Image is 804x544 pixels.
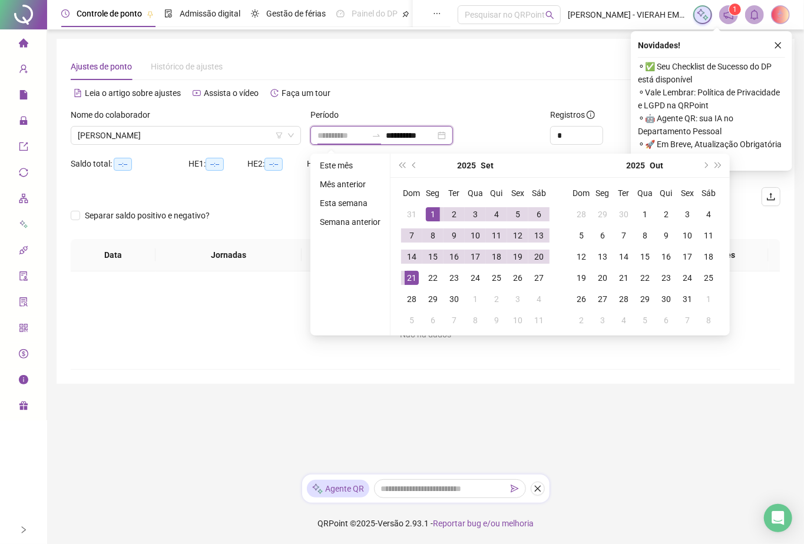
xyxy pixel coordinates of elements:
div: 30 [447,292,461,306]
div: Saldo total: [71,157,188,171]
td: 2025-10-05 [401,310,422,331]
span: lock [19,111,28,134]
div: 2 [659,207,673,221]
div: 1 [702,292,716,306]
td: 2025-09-12 [507,225,528,246]
td: 2025-11-04 [613,310,634,331]
th: Qua [634,183,656,204]
td: 2025-10-23 [656,267,677,288]
div: 4 [532,292,546,306]
span: pushpin [147,11,154,18]
td: 2025-10-02 [486,288,507,310]
div: 21 [617,271,631,285]
div: 22 [426,271,440,285]
td: 2025-09-28 [401,288,422,310]
div: 4 [702,207,716,221]
div: 31 [680,292,694,306]
div: 13 [532,228,546,243]
div: 6 [595,228,610,243]
span: upload [766,192,776,201]
div: 6 [426,313,440,327]
div: 18 [702,250,716,264]
td: 2025-10-05 [571,225,592,246]
td: 2025-10-08 [465,310,486,331]
div: 5 [405,313,419,327]
div: 24 [680,271,694,285]
td: 2025-10-07 [613,225,634,246]
td: 2025-09-09 [444,225,465,246]
span: send [511,485,519,493]
th: Qui [486,183,507,204]
div: 7 [405,228,419,243]
span: 1 [733,5,737,14]
div: 8 [638,228,652,243]
div: 14 [617,250,631,264]
div: 4 [617,313,631,327]
button: year panel [627,154,646,177]
td: 2025-11-01 [698,288,719,310]
div: 8 [468,313,482,327]
td: 2025-09-25 [486,267,507,288]
span: user-add [19,59,28,82]
td: 2025-09-30 [613,204,634,225]
div: HE 2: [247,157,306,171]
div: Open Intercom Messenger [764,504,792,532]
th: Sáb [698,183,719,204]
span: right [19,526,28,534]
th: Sex [677,183,698,204]
td: 2025-09-08 [422,225,444,246]
td: 2025-10-01 [465,288,486,310]
button: month panel [481,154,494,177]
td: 2025-10-09 [656,225,677,246]
span: swap-right [372,131,381,140]
div: 28 [405,292,419,306]
span: Reportar bug e/ou melhoria [433,519,534,528]
span: notification [723,9,734,20]
span: --:-- [114,158,132,171]
th: Dom [401,183,422,204]
div: HE 3: [307,157,366,171]
div: 10 [511,313,525,327]
span: --:-- [264,158,283,171]
td: 2025-10-04 [528,288,550,310]
td: 2025-10-06 [592,225,613,246]
td: 2025-08-31 [401,204,422,225]
td: 2025-10-15 [634,246,656,267]
span: ⚬ ✅ Seu Checklist de Sucesso do DP está disponível [638,60,785,86]
td: 2025-09-26 [507,267,528,288]
div: 20 [532,250,546,264]
img: sparkle-icon.fc2bf0ac1784a2077858766a79e2daf3.svg [312,483,323,495]
li: Semana anterior [315,215,385,229]
div: 4 [489,207,504,221]
span: clock-circle [61,9,70,18]
div: 10 [680,228,694,243]
div: 18 [489,250,504,264]
td: 2025-10-06 [422,310,444,331]
td: 2025-09-11 [486,225,507,246]
span: solution [19,292,28,316]
div: 31 [405,207,419,221]
div: 29 [595,207,610,221]
div: 15 [638,250,652,264]
sup: 1 [729,4,741,15]
th: Qui [656,183,677,204]
div: 11 [532,313,546,327]
td: 2025-09-29 [422,288,444,310]
div: 3 [595,313,610,327]
td: 2025-10-26 [571,288,592,310]
td: 2025-09-02 [444,204,465,225]
span: dollar [19,344,28,367]
td: 2025-09-18 [486,246,507,267]
td: 2025-10-03 [507,288,528,310]
td: 2025-10-28 [613,288,634,310]
td: 2025-09-29 [592,204,613,225]
div: 17 [468,250,482,264]
span: Separar saldo positivo e negativo? [80,209,214,222]
button: next-year [699,154,712,177]
div: 26 [511,271,525,285]
div: 11 [489,228,504,243]
img: 84367 [772,6,789,24]
button: super-prev-year [395,154,408,177]
span: Versão [378,519,403,528]
label: Nome do colaborador [71,108,158,121]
